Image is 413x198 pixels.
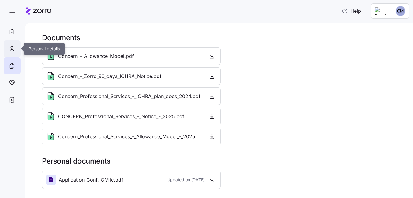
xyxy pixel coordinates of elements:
span: Concern_-_Zorro_90_days_ICHRA_Notice.pdf [58,72,161,80]
img: c1461d6376370ef1e3ee002ffc571ab6 [396,6,405,16]
button: Help [337,5,366,17]
span: CONCERN_Professional_Services_-_Notice_-_2025.pdf [58,113,184,120]
h1: Documents [42,33,404,42]
span: Updated on [DATE] [167,177,205,183]
span: Concern_Professional_Services_-_ICHRA_plan_docs_2024.pdf [58,93,200,100]
span: Concern_Professional_Services_-_Allowance_Model_-_2025.pdf [58,133,202,140]
img: Employer logo [375,7,387,15]
span: Help [342,7,361,15]
span: Concern_-_Allowance_Model.pdf [58,52,134,60]
span: Application_Conf._CMile.pdf [59,176,123,184]
h1: Personal documents [42,156,404,166]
